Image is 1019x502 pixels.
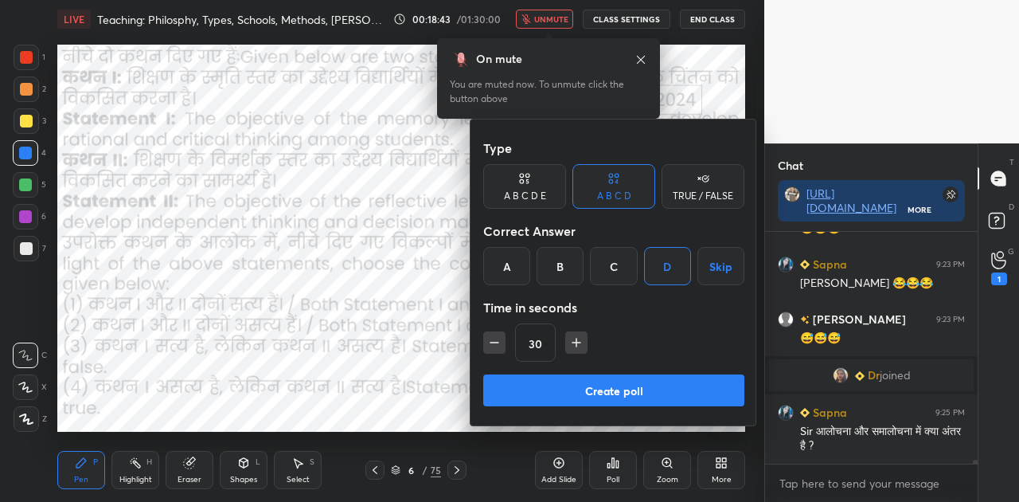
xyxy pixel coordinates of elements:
[483,247,530,285] div: A
[644,247,691,285] div: D
[504,191,546,201] div: A B C D E
[483,292,744,324] div: Time in seconds
[483,375,744,406] button: Create poll
[483,132,744,164] div: Type
[597,191,631,201] div: A B C D
[673,191,733,201] div: TRUE / FALSE
[590,247,637,285] div: C
[483,215,744,247] div: Correct Answer
[537,247,584,285] div: B
[697,247,744,285] button: Skip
